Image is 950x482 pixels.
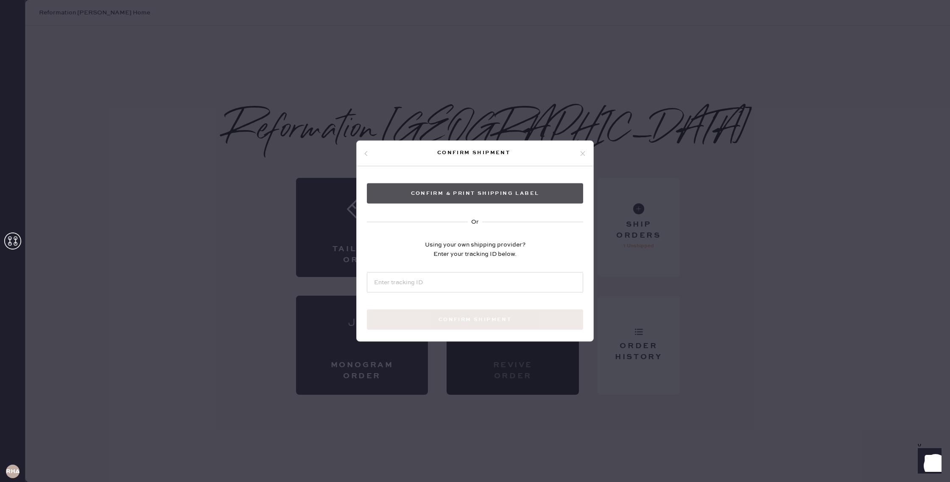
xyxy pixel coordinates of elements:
div: Or [471,217,479,227]
div: Using your own shipping provider? Enter your tracking ID below. [425,240,525,259]
div: Confirm shipment [369,147,579,158]
button: Confirm & Print shipping label [367,183,583,204]
iframe: Front Chat [910,444,946,480]
button: Confirm shipment [367,310,583,330]
input: Enter tracking ID [367,272,583,293]
h3: RHA [6,468,20,474]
